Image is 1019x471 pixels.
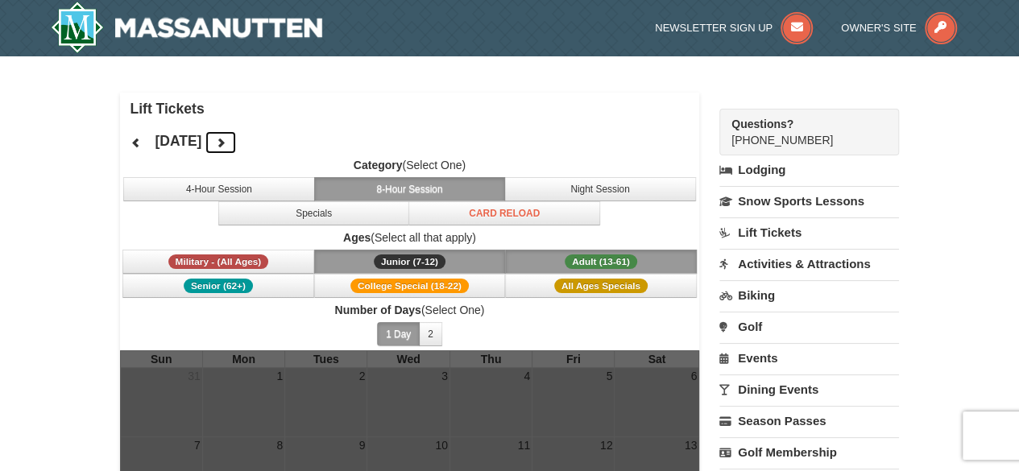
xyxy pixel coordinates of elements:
[655,22,773,34] span: Newsletter Sign Up
[51,2,323,53] img: Massanutten Resort Logo
[719,186,899,216] a: Snow Sports Lessons
[719,249,899,279] a: Activities & Attractions
[655,22,813,34] a: Newsletter Sign Up
[719,343,899,373] a: Events
[719,406,899,436] a: Season Passes
[334,304,420,316] strong: Number of Days
[51,2,323,53] a: Massanutten Resort
[505,274,697,298] button: All Ages Specials
[731,118,793,130] strong: Questions?
[218,201,410,225] button: Specials
[314,250,506,274] button: Junior (7-12)
[350,279,469,293] span: College Special (18-22)
[168,254,269,269] span: Military - (All Ages)
[554,279,648,293] span: All Ages Specials
[419,322,442,346] button: 2
[374,254,445,269] span: Junior (7-12)
[123,177,315,201] button: 4-Hour Session
[504,177,696,201] button: Night Session
[719,312,899,341] a: Golf
[841,22,957,34] a: Owner's Site
[719,155,899,184] a: Lodging
[155,133,201,149] h4: [DATE]
[719,437,899,467] a: Golf Membership
[719,217,899,247] a: Lift Tickets
[122,274,314,298] button: Senior (62+)
[120,157,700,173] label: (Select One)
[719,280,899,310] a: Biking
[731,116,870,147] span: [PHONE_NUMBER]
[343,231,371,244] strong: Ages
[120,302,700,318] label: (Select One)
[841,22,917,34] span: Owner's Site
[314,177,506,201] button: 8-Hour Session
[719,374,899,404] a: Dining Events
[314,274,506,298] button: College Special (18-22)
[408,201,600,225] button: Card Reload
[184,279,253,293] span: Senior (62+)
[354,159,403,171] strong: Category
[505,250,697,274] button: Adult (13-61)
[565,254,637,269] span: Adult (13-61)
[122,250,314,274] button: Military - (All Ages)
[130,101,700,117] h4: Lift Tickets
[120,229,700,246] label: (Select all that apply)
[377,322,420,346] button: 1 Day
